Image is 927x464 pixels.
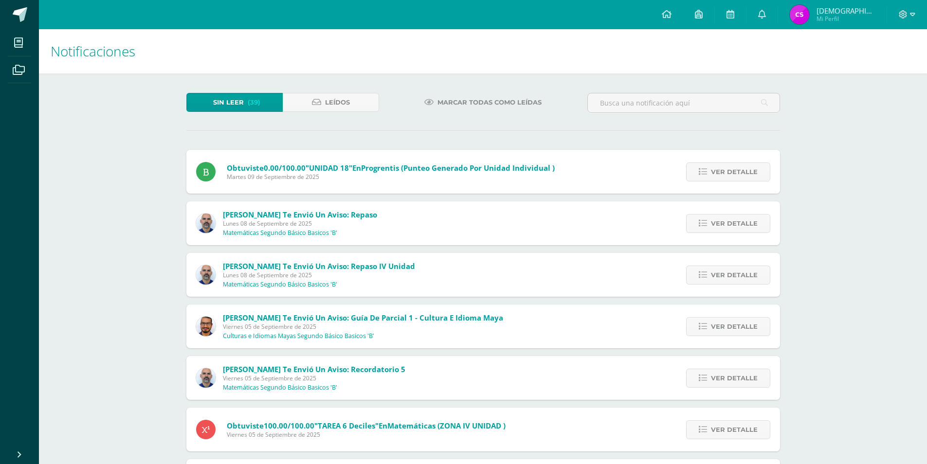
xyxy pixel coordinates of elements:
[227,173,555,181] span: Martes 09 de Septiembre de 2025
[325,93,350,111] span: Leídos
[223,261,415,271] span: [PERSON_NAME] te envió un aviso: Repaso IV Unidad
[264,163,306,173] span: 0.00/100.00
[248,93,260,111] span: (39)
[227,163,555,173] span: Obtuviste en
[196,214,216,233] img: 25a107f0461d339fca55307c663570d2.png
[196,368,216,388] img: 25a107f0461d339fca55307c663570d2.png
[387,421,506,430] span: Matemáticas (ZONA IV UNIDAD )
[227,421,506,430] span: Obtuviste en
[711,214,758,232] span: Ver detalle
[223,332,374,340] p: Culturas e Idiomas Mayas Segundo Básico Basicos 'B'
[711,369,758,387] span: Ver detalle
[711,163,758,181] span: Ver detalle
[588,93,780,112] input: Busca una notificación aquí
[223,313,503,322] span: [PERSON_NAME] te envió un aviso: Guía de parcial 1 - Cultura e idioma maya
[223,322,503,331] span: Viernes 05 de Septiembre de 2025
[223,374,405,382] span: Viernes 05 de Septiembre de 2025
[314,421,379,430] span: "TAREA 6 Deciles"
[223,210,377,219] span: [PERSON_NAME] te envió un aviso: Repaso
[437,93,542,111] span: Marcar todas como leídas
[412,93,554,112] a: Marcar todas como leídas
[711,318,758,336] span: Ver detalle
[790,5,809,24] img: 550e9ee8622cf762997876864c022421.png
[223,281,337,288] p: Matemáticas Segundo Básico Basicos 'B'
[227,430,506,439] span: Viernes 05 de Septiembre de 2025
[817,6,875,16] span: [DEMOGRAPHIC_DATA][PERSON_NAME]
[213,93,244,111] span: Sin leer
[264,421,314,430] span: 100.00/100.00
[283,93,379,112] a: Leídos
[196,317,216,336] img: ef34ee16907c8215cd1846037ce38107.png
[306,163,352,173] span: "UNIDAD 18"
[223,271,415,279] span: Lunes 08 de Septiembre de 2025
[223,364,405,374] span: [PERSON_NAME] te envió un aviso: Recordatorio 5
[817,15,875,23] span: Mi Perfil
[711,421,758,439] span: Ver detalle
[223,384,337,392] p: Matemáticas Segundo Básico Basicos 'B'
[711,266,758,284] span: Ver detalle
[186,93,283,112] a: Sin leer(39)
[223,229,337,237] p: Matemáticas Segundo Básico Basicos 'B'
[196,265,216,285] img: 25a107f0461d339fca55307c663570d2.png
[223,219,377,228] span: Lunes 08 de Septiembre de 2025
[51,42,135,60] span: Notificaciones
[361,163,555,173] span: Progrentis (Punteo generado por unidad individual )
